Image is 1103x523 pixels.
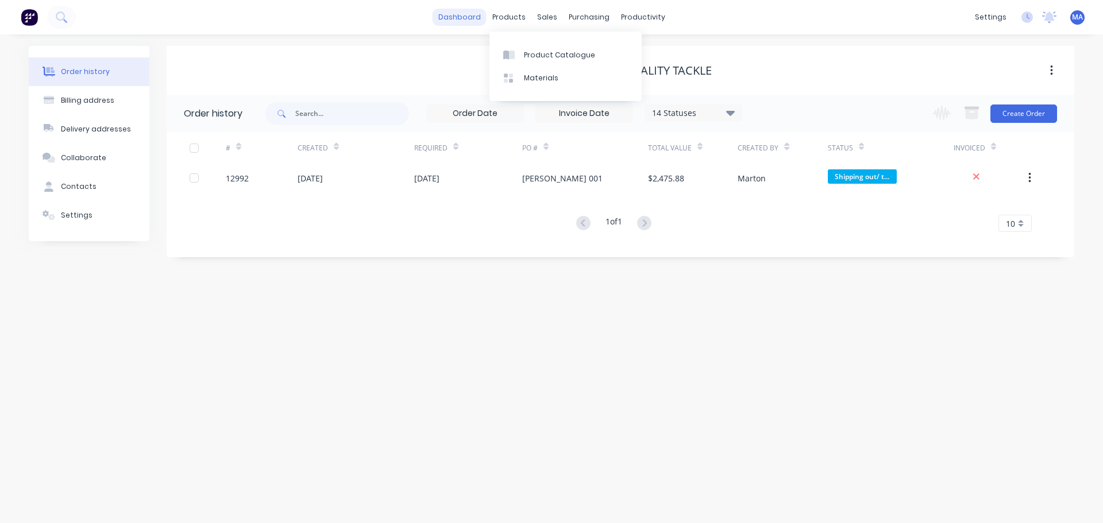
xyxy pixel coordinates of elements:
button: Delivery addresses [29,115,149,144]
div: Order history [61,67,110,77]
div: [DATE] [414,172,439,184]
button: Settings [29,201,149,230]
div: Created [298,132,414,164]
input: Invoice Date [536,105,633,122]
a: dashboard [433,9,487,26]
div: 1 of 1 [606,215,622,232]
input: Order Date [427,105,523,122]
div: products [487,9,531,26]
span: MA [1072,12,1083,22]
div: 12992 [226,172,249,184]
div: Billing address [61,95,114,106]
input: Search... [295,102,409,125]
a: Materials [489,67,642,90]
div: Required [414,132,522,164]
div: Product Catalogue [524,50,595,60]
div: Collaborate [61,153,106,163]
div: [DATE] [298,172,323,184]
div: [PERSON_NAME] 001 [522,172,603,184]
div: Total Value [648,132,738,164]
button: Billing address [29,86,149,115]
div: Status [828,143,853,153]
button: Order history [29,57,149,86]
div: Materials [524,73,558,83]
div: productivity [615,9,671,26]
img: Factory [21,9,38,26]
span: 10 [1006,218,1015,230]
div: # [226,143,230,153]
div: sales [531,9,563,26]
div: PO # [522,132,648,164]
button: Contacts [29,172,149,201]
div: purchasing [563,9,615,26]
div: settings [969,9,1012,26]
span: Shipping out/ t... [828,169,897,184]
div: Created By [738,143,778,153]
a: Product Catalogue [489,43,642,66]
div: Invoiced [954,132,1025,164]
div: 14 Statuses [645,107,742,119]
button: Create Order [990,104,1057,123]
div: Created By [738,132,827,164]
div: Contacts [61,181,97,192]
div: Marton [738,172,766,184]
button: Collaborate [29,144,149,172]
div: Invoiced [954,143,985,153]
div: # [226,132,298,164]
div: Total Value [648,143,692,153]
div: Created [298,143,328,153]
div: Order history [184,107,242,121]
div: Required [414,143,448,153]
div: Settings [61,210,92,220]
div: Delivery addresses [61,124,131,134]
div: $2,475.88 [648,172,684,184]
div: PO # [522,143,538,153]
div: Status [828,132,954,164]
